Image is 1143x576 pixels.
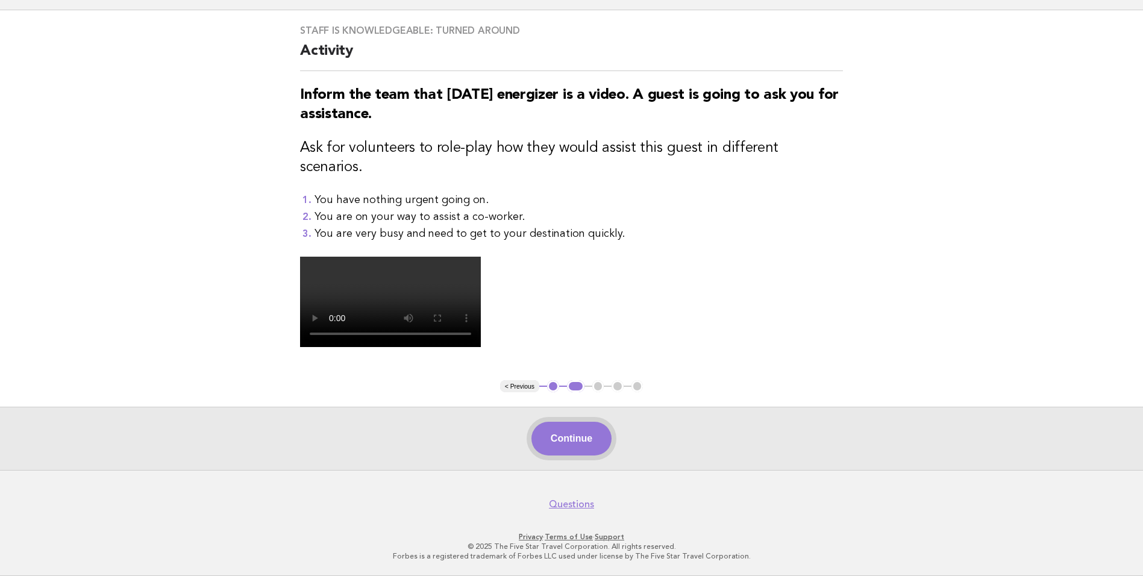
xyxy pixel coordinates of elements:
[315,208,843,225] li: You are on your way to assist a co-worker.
[300,25,843,37] h3: Staff is knowledgeable: Turned around
[567,380,584,392] button: 2
[315,192,843,208] li: You have nothing urgent going on.
[203,551,941,561] p: Forbes is a registered trademark of Forbes LLC used under license by The Five Star Travel Corpora...
[315,225,843,242] li: You are very busy and need to get to your destination quickly.
[300,139,843,177] h3: Ask for volunteers to role-play how they would assist this guest in different scenarios.
[519,533,543,541] a: Privacy
[300,42,843,71] h2: Activity
[203,542,941,551] p: © 2025 The Five Star Travel Corporation. All rights reserved.
[547,380,559,392] button: 1
[549,498,594,510] a: Questions
[531,422,612,455] button: Continue
[500,380,539,392] button: < Previous
[203,532,941,542] p: · ·
[545,533,593,541] a: Terms of Use
[300,88,839,122] strong: Inform the team that [DATE] energizer is a video. A guest is going to ask you for assistance.
[595,533,624,541] a: Support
